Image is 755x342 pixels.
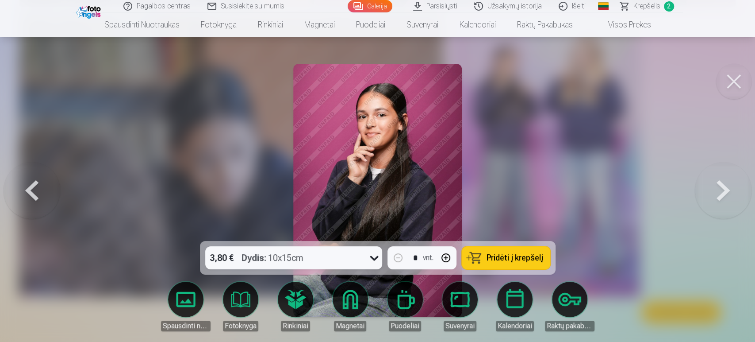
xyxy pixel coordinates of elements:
a: Spausdinti nuotraukas [94,12,190,37]
a: Visos prekės [583,12,662,37]
div: 3,80 € [205,246,238,269]
a: Puodeliai [345,12,396,37]
a: Kalendoriai [449,12,506,37]
a: Raktų pakabukas [506,12,583,37]
div: 10x15cm [241,246,303,269]
span: 2 [664,1,674,12]
a: Rinkiniai [247,12,294,37]
span: Pridėti į krepšelį [487,254,543,262]
img: /fa2 [76,4,103,19]
span: Krepšelis [633,1,660,12]
a: Suvenyrai [396,12,449,37]
strong: Dydis : [241,252,266,264]
button: Pridėti į krepšelį [462,246,550,269]
a: Fotoknyga [190,12,247,37]
a: Magnetai [294,12,345,37]
div: vnt. [423,253,433,263]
